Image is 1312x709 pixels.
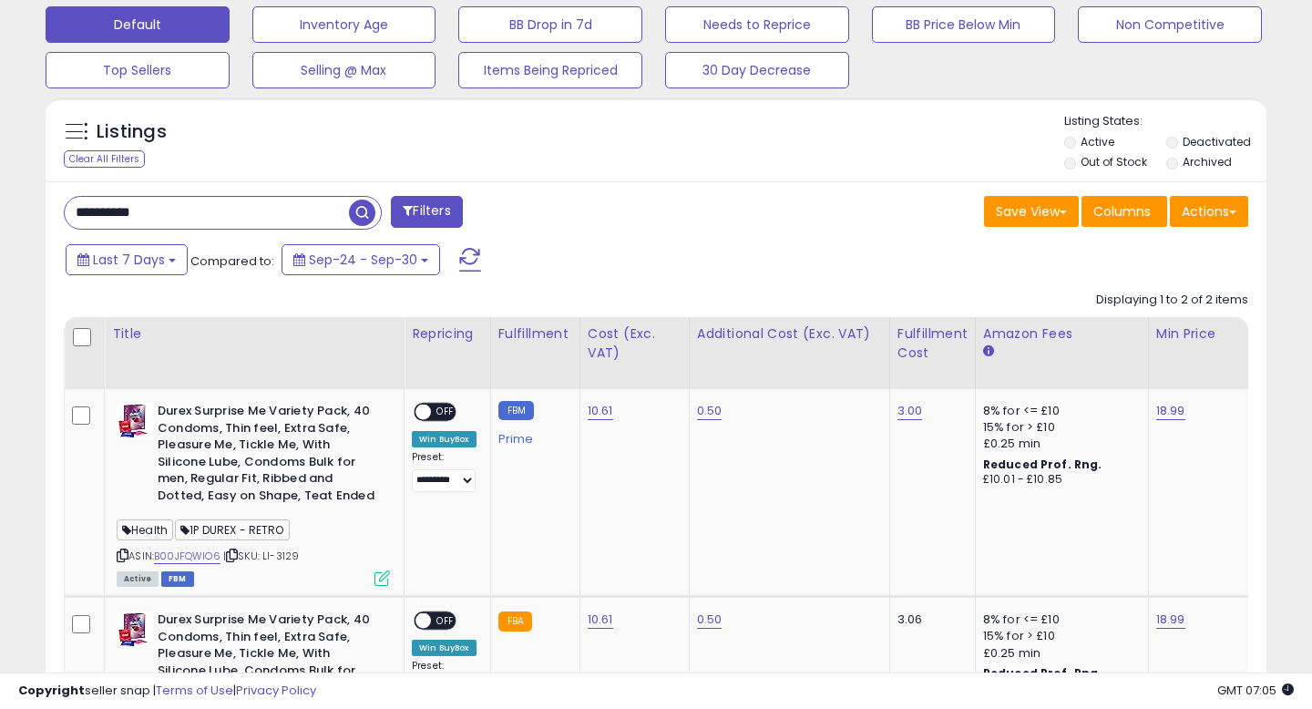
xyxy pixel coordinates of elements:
[18,682,85,699] strong: Copyright
[156,682,233,699] a: Terms of Use
[18,683,316,700] div: seller snap | |
[458,6,642,43] button: BB Drop in 7d
[498,425,566,447] div: Prime
[697,324,882,344] div: Additional Cost (Exc. VAT)
[665,6,849,43] button: Needs to Reprice
[983,457,1102,472] b: Reduced Prof. Rng.
[412,451,477,492] div: Preset:
[588,324,682,363] div: Cost (Exc. VAT)
[1183,134,1251,149] label: Deactivated
[983,403,1134,419] div: 8% for <= £10
[1183,154,1232,170] label: Archived
[872,6,1056,43] button: BB Price Below Min
[112,324,396,344] div: Title
[309,251,417,269] span: Sep-24 - Sep-30
[897,324,968,363] div: Fulfillment Cost
[117,571,159,587] span: All listings currently available for purchase on Amazon
[175,519,290,540] span: 1P DUREX - RETRO
[66,244,188,275] button: Last 7 Days
[983,324,1141,344] div: Amazon Fees
[1217,682,1294,699] span: 2025-10-9 07:05 GMT
[252,6,436,43] button: Inventory Age
[498,611,532,632] small: FBA
[983,419,1134,436] div: 15% for > £10
[412,431,477,447] div: Win BuyBox
[117,611,153,648] img: 51qzWMKb7uL._SL40_.jpg
[161,571,194,587] span: FBM
[431,405,460,420] span: OFF
[1078,6,1262,43] button: Non Competitive
[1170,196,1248,227] button: Actions
[984,196,1079,227] button: Save View
[897,611,961,628] div: 3.06
[282,244,440,275] button: Sep-24 - Sep-30
[412,324,483,344] div: Repricing
[983,436,1134,452] div: £0.25 min
[431,613,460,629] span: OFF
[983,628,1134,644] div: 15% for > £10
[158,403,379,509] b: Durex Surprise Me Variety Pack, 40 Condoms, Thin feel, Extra Safe, Pleasure Me, Tickle Me, With S...
[1156,611,1185,629] a: 18.99
[117,519,173,540] span: Health
[223,549,299,563] span: | SKU: LI-3129
[97,119,167,145] h5: Listings
[665,52,849,88] button: 30 Day Decrease
[93,251,165,269] span: Last 7 Days
[236,682,316,699] a: Privacy Policy
[391,196,462,228] button: Filters
[117,403,153,439] img: 51qzWMKb7uL._SL40_.jpg
[588,402,613,420] a: 10.61
[588,611,613,629] a: 10.61
[1093,202,1151,221] span: Columns
[1081,154,1147,170] label: Out of Stock
[697,402,723,420] a: 0.50
[117,403,390,584] div: ASIN:
[154,549,220,564] a: B00JFQWIO6
[1156,402,1185,420] a: 18.99
[1156,324,1250,344] div: Min Price
[498,324,572,344] div: Fulfillment
[697,611,723,629] a: 0.50
[64,150,145,168] div: Clear All Filters
[983,645,1134,662] div: £0.25 min
[498,401,534,420] small: FBM
[412,640,477,656] div: Win BuyBox
[897,402,923,420] a: 3.00
[1081,134,1114,149] label: Active
[1096,292,1248,309] div: Displaying 1 to 2 of 2 items
[983,472,1134,488] div: £10.01 - £10.85
[252,52,436,88] button: Selling @ Max
[458,52,642,88] button: Items Being Repriced
[1064,113,1267,130] p: Listing States:
[46,6,230,43] button: Default
[1081,196,1167,227] button: Columns
[46,52,230,88] button: Top Sellers
[983,611,1134,628] div: 8% for <= £10
[190,252,274,270] span: Compared to:
[983,344,994,360] small: Amazon Fees.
